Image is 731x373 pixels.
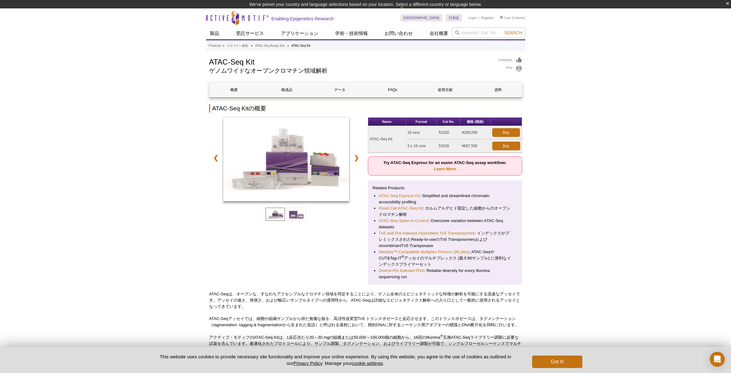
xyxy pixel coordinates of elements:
[492,142,520,150] a: Buy
[481,16,494,20] a: Register
[434,167,456,171] a: Learn More
[421,82,470,97] a: 使用文献
[710,352,725,367] div: Open Intercom Messenger
[350,151,363,165] a: ❯
[227,43,248,49] a: クロマチン解析
[209,68,493,74] h2: ゲノムワイドなオープンクロマチン領域解析
[232,27,268,39] a: 受託サービス
[223,44,224,47] li: »
[251,44,253,47] li: »
[500,16,503,19] img: Your Cart
[277,27,322,39] a: アプリケーション
[437,118,460,126] th: Cat No.
[149,353,522,366] p: This website uses cookies to provide necessary site functionality and improve your online experie...
[406,118,437,126] th: Format
[315,82,364,97] a: データ
[209,334,522,353] p: アクティブ・モティフのATAC-Seq Kitは、1反応当たり20～30 mgの組織または50,000～100,000個の細胞から、16回のIllumina 互換ATAC-Seqライブラリー調製...
[379,230,511,249] li: : インデックスがプレミックスされたReady-to-useのTn5 TransposomesおよびrecombinantTn5 Transposase
[368,126,406,153] td: ATAC-Seq Kit
[223,117,349,201] img: ATAC-Seq Kit
[437,139,460,153] td: 53156
[502,30,524,36] button: Search
[293,361,322,366] a: Privacy Policy
[379,268,511,280] li: : Reliable diversity for every Illumina sequencing run
[504,30,522,35] span: Search
[401,14,443,22] a: [GEOGRAPHIC_DATA]
[331,27,372,39] a: 学術・技術情報
[532,356,582,368] button: Got it!
[209,104,522,113] h2: ATAC-Seq Kitの概要
[209,151,223,165] a: ❮
[209,43,221,49] a: Products
[379,249,469,255] a: Nextera™-Compatible Multiplex Primers (96 plex)
[381,27,416,39] a: お問い合わせ
[223,117,349,203] a: ATAC-Seq Kit
[379,218,428,224] a: ATAC-Seq Spike-In Control
[468,16,477,20] a: Login
[406,139,437,153] td: 3 x 16 rxns
[368,82,417,97] a: FAQs
[499,65,522,72] a: Print
[460,139,490,153] td: ¥697,500
[499,57,522,64] a: Feedback
[291,44,310,47] li: ATAC-Seq Kit
[352,361,383,366] button: cookie settings
[452,27,525,38] input: Keyword, Cat. No.
[209,82,259,97] a: 概要
[479,14,479,22] li: |
[445,14,462,22] a: 日本語
[373,185,517,191] p: Related Products:
[402,254,404,258] sup: ®
[379,193,511,205] li: : Simplified and streamlined chromatin accessibility profiling
[440,334,443,338] sup: ®
[209,291,522,310] p: ATAC-Seqは、オープンな、すなわちアクセシブルなクロマチン領域を同定することにより、ゲノム全体のエピジェネティックな特徴の解析を可能にする迅速なアッセイです。アッセイの速さ、簡便さ、および...
[255,43,285,49] a: ATAC-Seq Assay Kits
[500,14,525,22] li: (0 items)
[426,27,452,39] a: 会社概要
[379,193,420,199] a: ATAC-Seq Express Kit
[379,218,511,230] li: : Overcome variation between ATAC-Seq datasets
[437,126,460,139] td: 53150
[209,316,522,328] p: ATAC-Seqアッセイでは、細胞や組織サンプルから得た無傷な核を、高活性改変型Tn5 トランスポゼースと反応させます。このトランスポゼースは、タグメンテーション（tagmentation: t...
[272,16,334,22] h2: Enabling Epigenetics Research
[206,27,223,39] a: 製品
[379,230,475,236] a: Tn5 and Pre-indexed Assembled Tn5 Transposomes
[400,5,417,19] img: Change Here
[460,118,490,126] th: 価格 (税抜)
[406,126,437,139] td: 16 rxns
[209,57,493,66] h1: ATAC-Seq Kit
[368,118,406,126] th: Name
[383,160,507,171] strong: Try ATAC-Seq Express for an easier ATAC-Seq assay workflow:
[500,16,511,20] a: Cart
[287,44,289,47] li: »
[379,205,423,211] a: Fixed Cell ATAC-Seq Kit
[262,82,312,97] a: 構成品
[492,128,520,137] a: Buy
[460,126,490,139] td: ¥268,000
[379,205,511,218] li: : ホルムアルデヒド固定した細胞からのオープンクロマチン解析
[379,268,424,274] a: Diversi-Phi Indexed PhiX
[473,82,523,97] a: 資料
[379,249,511,268] li: : ATAC-SeqやCUT&Tag-IT アッセイのマルチプレックス (最大96サンプル) に便利なインデックスプライマーセット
